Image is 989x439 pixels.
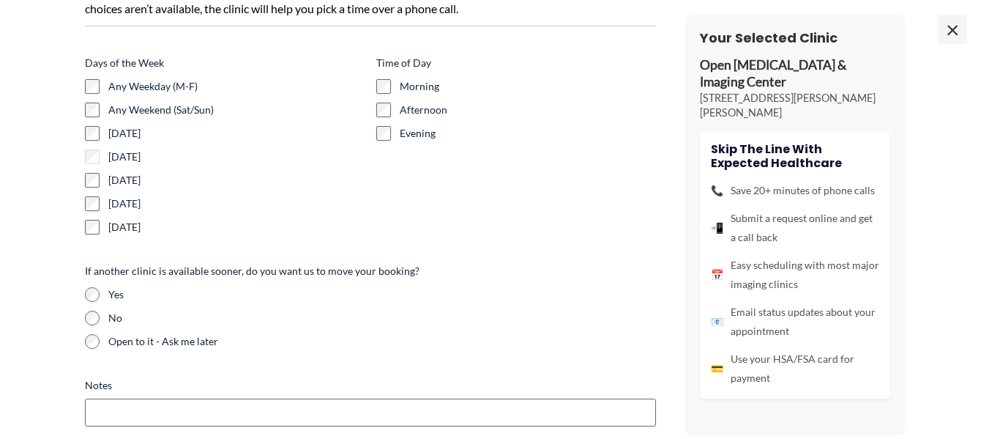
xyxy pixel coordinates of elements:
[400,103,656,117] label: Afternoon
[108,150,365,164] label: [DATE]
[711,303,879,341] li: Email status updates about your appointment
[400,79,656,94] label: Morning
[108,196,365,211] label: [DATE]
[85,264,419,278] legend: If another clinic is available sooner, do you want us to move your booking?
[108,173,365,188] label: [DATE]
[85,378,656,393] label: Notes
[711,181,723,200] span: 📞
[711,265,723,284] span: 📅
[711,181,879,200] li: Save 20+ minutes of phone calls
[711,209,879,247] li: Submit a request online and get a call back
[85,56,164,70] legend: Days of the Week
[108,334,656,349] label: Open to it - Ask me later
[108,311,656,325] label: No
[711,359,723,378] span: 💳
[711,256,879,294] li: Easy scheduling with most major imaging clinics
[700,91,890,120] p: [STREET_ADDRESS][PERSON_NAME][PERSON_NAME]
[711,312,723,331] span: 📧
[711,350,879,388] li: Use your HSA/FSA card for payment
[700,29,890,46] h3: Your Selected Clinic
[108,287,656,302] label: Yes
[938,15,967,44] span: ×
[700,57,890,91] p: Open [MEDICAL_DATA] & Imaging Center
[108,220,365,235] label: [DATE]
[711,218,723,237] span: 📲
[108,126,365,141] label: [DATE]
[108,79,365,94] label: Any Weekday (M-F)
[108,103,365,117] label: Any Weekend (Sat/Sun)
[376,56,431,70] legend: Time of Day
[400,126,656,141] label: Evening
[711,142,879,170] h4: Skip the line with Expected Healthcare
